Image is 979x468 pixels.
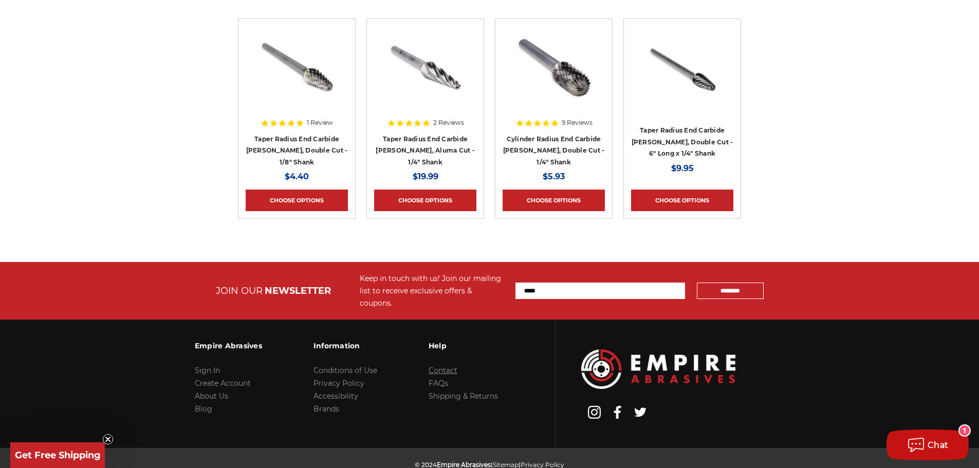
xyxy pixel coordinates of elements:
[307,120,333,126] span: 1 Review
[374,190,476,211] a: Choose Options
[581,349,735,389] img: Empire Abrasives Logo Image
[671,163,694,173] span: $9.95
[429,366,457,375] a: Contact
[246,190,348,211] a: Choose Options
[631,190,733,211] a: Choose Options
[313,404,339,414] a: Brands
[216,285,263,296] span: JOIN OUR
[195,404,212,414] a: Blog
[103,434,113,444] button: Close teaser
[15,450,101,461] span: Get Free Shipping
[313,335,377,357] h3: Information
[376,135,475,166] a: Taper Radius End Carbide [PERSON_NAME], Aluma Cut - 1/4" Shank
[10,442,105,468] div: Get Free ShippingClose teaser
[562,120,593,126] span: 9 Reviews
[429,391,498,401] a: Shipping & Returns
[265,285,331,296] span: NEWSLETTER
[384,26,467,108] img: SL-3NF taper radius shape carbide burr 1/4" shank
[631,26,733,124] a: CBSL-4DL Long reach double cut carbide rotary burr, taper radius end shape 1/4 inch shank
[360,272,505,309] div: Keep in touch with us! Join our mailing list to receive exclusive offers & coupons.
[313,391,358,401] a: Accessibility
[413,172,438,181] span: $19.99
[195,379,251,388] a: Create Account
[285,172,309,181] span: $4.40
[513,26,595,108] img: Round End Cylinder shape carbide bur 1/4" shank
[641,26,724,108] img: CBSL-4DL Long reach double cut carbide rotary burr, taper radius end shape 1/4 inch shank
[886,429,969,460] button: Chat
[959,425,970,436] div: 1
[313,366,377,375] a: Conditions of Use
[503,190,605,211] a: Choose Options
[928,440,949,450] span: Chat
[195,366,220,375] a: Sign In
[429,335,498,357] h3: Help
[195,391,228,401] a: About Us
[195,335,262,357] h3: Empire Abrasives
[374,26,476,124] a: SL-3NF taper radius shape carbide burr 1/4" shank
[503,26,605,124] a: Round End Cylinder shape carbide bur 1/4" shank
[246,135,348,166] a: Taper Radius End Carbide [PERSON_NAME], Double Cut - 1/8" Shank
[632,126,733,157] a: Taper Radius End Carbide [PERSON_NAME], Double Cut - 6" Long x 1/4" Shank
[433,120,464,126] span: 2 Reviews
[246,26,348,124] a: CBSL-51D taper shape carbide burr 1/8" shank
[429,379,448,388] a: FAQs
[256,26,338,108] img: CBSL-51D taper shape carbide burr 1/8" shank
[503,135,605,166] a: Cylinder Radius End Carbide [PERSON_NAME], Double Cut - 1/4" Shank
[313,379,364,388] a: Privacy Policy
[543,172,565,181] span: $5.93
